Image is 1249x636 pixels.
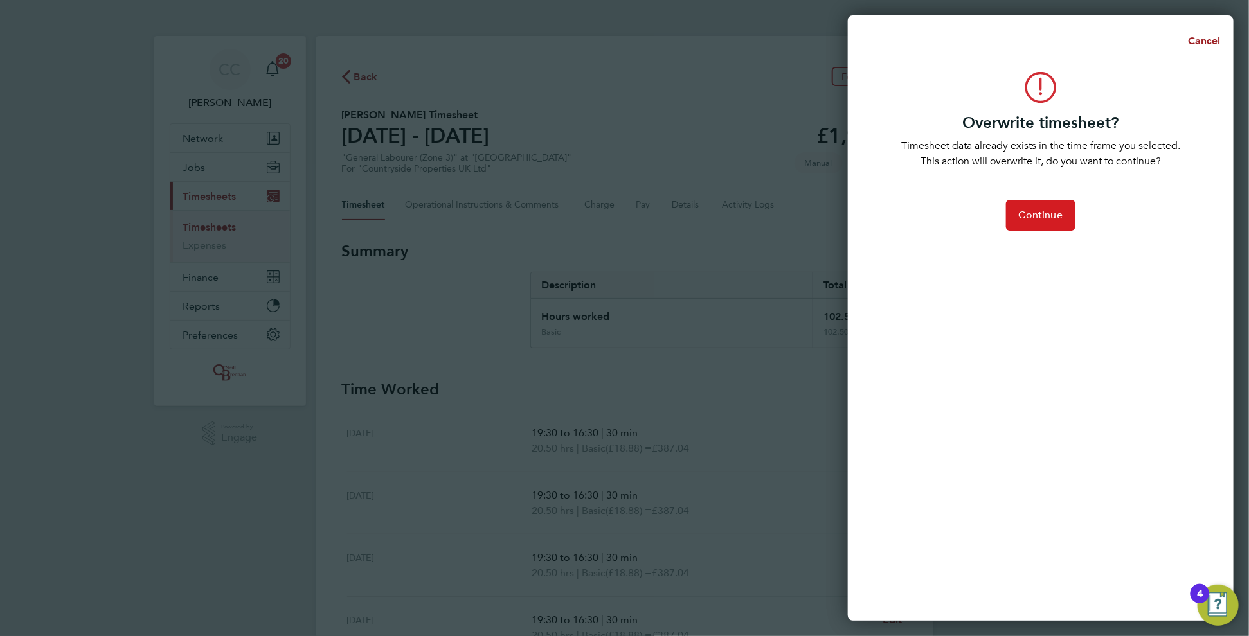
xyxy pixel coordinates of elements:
button: Open Resource Center, 4 new notifications [1198,585,1239,626]
h3: Overwrite timesheet? [884,112,1198,133]
div: 4 [1197,594,1203,610]
p: Timesheet data already exists in the time frame you selected. [884,138,1198,154]
span: Continue [1019,209,1063,222]
button: Continue [1006,200,1075,231]
span: Cancel [1184,35,1221,47]
button: Cancel [1167,28,1234,54]
p: This action will overwrite it, do you want to continue? [884,154,1198,169]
